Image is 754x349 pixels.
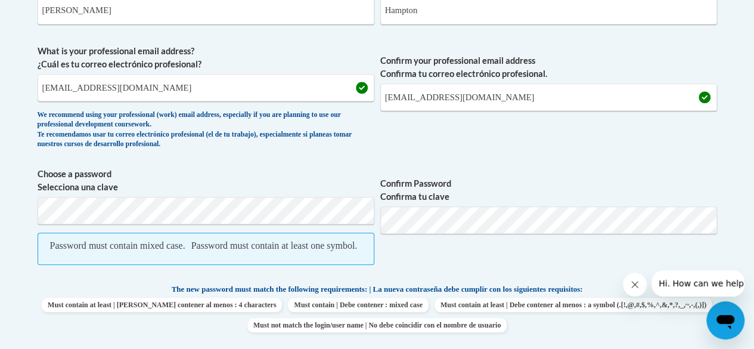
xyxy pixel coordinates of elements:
label: Confirm your professional email address Confirma tu correo electrónico profesional. [380,54,717,81]
label: What is your professional email address? ¿Cuál es tu correo electrónico profesional? [38,45,374,71]
span: Must not match the login/user name | No debe coincidir con el nombre de usuario [247,318,507,332]
span: Must contain at least | [PERSON_NAME] contener al menos : 4 characters [42,298,282,312]
span: The new password must match the following requirements: | La nueva contraseña debe cumplir con lo... [172,284,583,295]
iframe: Message from company [651,270,744,297]
div: We recommend using your professional (work) email address, especially if you are planning to use ... [38,110,374,150]
input: Metadata input [38,74,374,101]
span: Must contain at least | Debe contener al menos : a symbol (.[!,@,#,$,%,^,&,*,?,_,~,-,(,)]) [435,298,712,312]
span: Hi. How can we help? [7,8,97,18]
label: Choose a password Selecciona una clave [38,168,374,194]
div: Password must contain mixed case. [50,239,185,252]
input: Required [380,84,717,111]
div: Password must contain at least one symbol. [191,239,358,252]
iframe: Close message [623,273,647,297]
label: Confirm Password Confirma tu clave [380,177,717,203]
iframe: Button to launch messaging window [706,301,744,339]
span: Must contain | Debe contener : mixed case [288,298,428,312]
